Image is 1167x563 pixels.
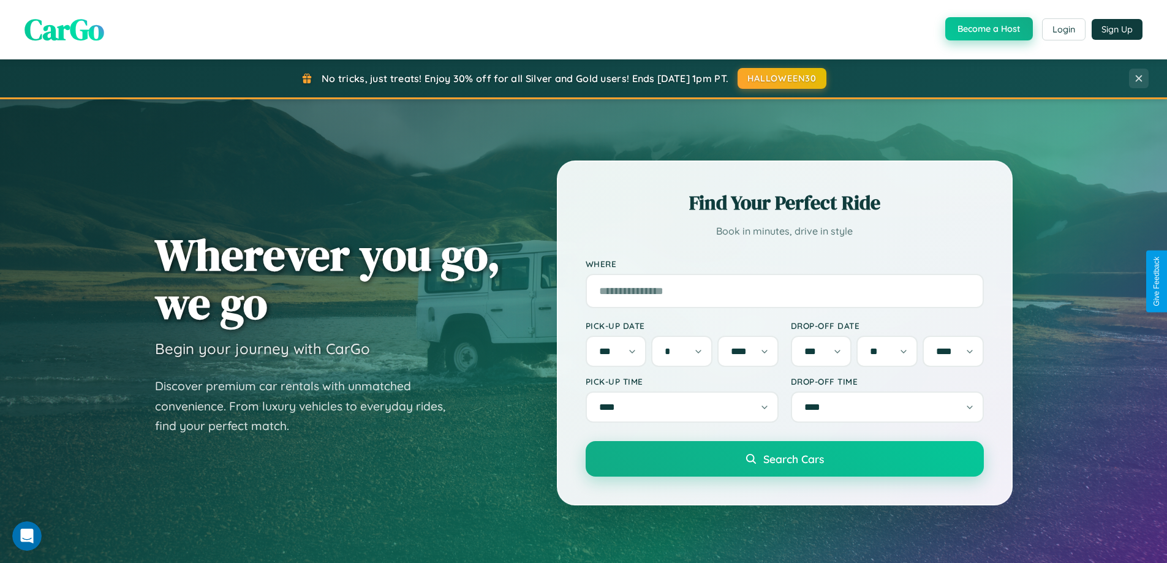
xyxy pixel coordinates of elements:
button: Search Cars [586,441,984,477]
h2: Find Your Perfect Ride [586,189,984,216]
label: Pick-up Time [586,376,779,387]
label: Drop-off Date [791,320,984,331]
button: HALLOWEEN30 [738,68,826,89]
label: Where [586,259,984,269]
span: Search Cars [763,452,824,466]
iframe: Intercom live chat [12,521,42,551]
div: Give Feedback [1152,257,1161,306]
button: Login [1042,18,1086,40]
h3: Begin your journey with CarGo [155,339,370,358]
span: No tricks, just treats! Enjoy 30% off for all Silver and Gold users! Ends [DATE] 1pm PT. [322,72,728,85]
p: Book in minutes, drive in style [586,222,984,240]
span: CarGo [25,9,104,50]
button: Become a Host [945,17,1033,40]
button: Sign Up [1092,19,1142,40]
p: Discover premium car rentals with unmatched convenience. From luxury vehicles to everyday rides, ... [155,376,461,436]
label: Drop-off Time [791,376,984,387]
label: Pick-up Date [586,320,779,331]
h1: Wherever you go, we go [155,230,500,327]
